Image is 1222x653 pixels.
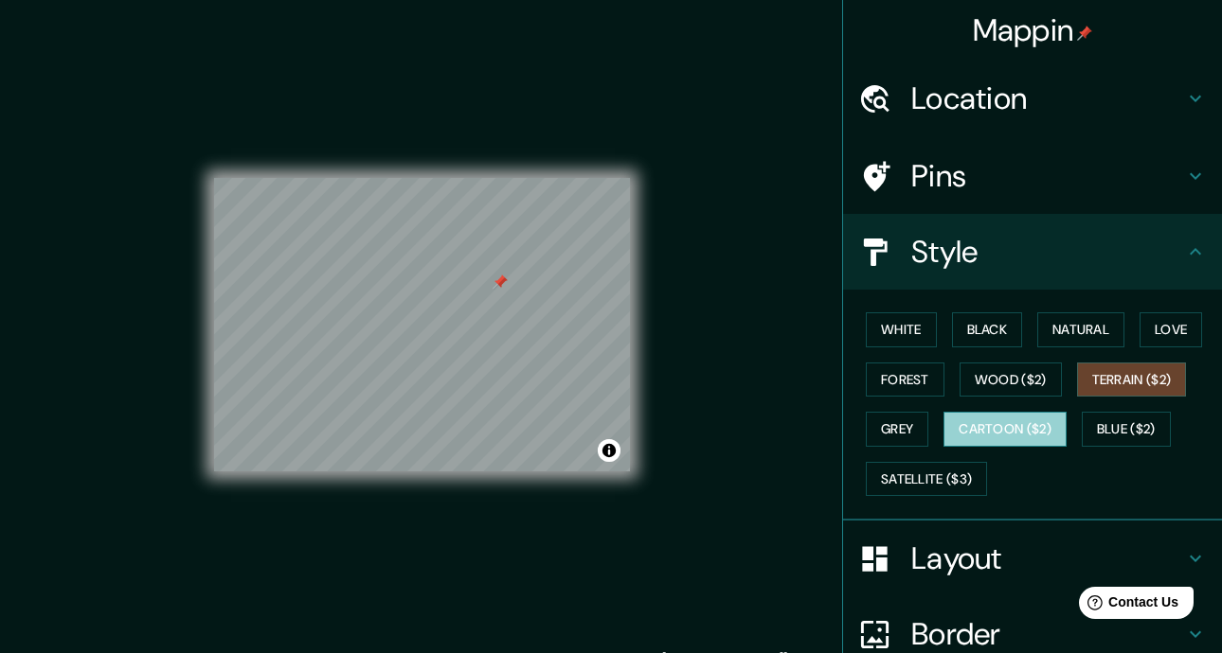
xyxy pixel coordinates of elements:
[973,11,1093,49] h4: Mappin
[214,178,630,471] canvas: Map
[911,233,1184,271] h4: Style
[843,61,1222,136] div: Location
[960,362,1062,397] button: Wood ($2)
[866,312,937,347] button: White
[911,79,1184,117] h4: Location
[598,439,620,462] button: Toggle attribution
[1037,312,1124,347] button: Natural
[866,412,928,447] button: Grey
[943,412,1067,447] button: Cartoon ($2)
[1140,312,1202,347] button: Love
[866,362,944,397] button: Forest
[866,462,987,497] button: Satellite ($3)
[1077,26,1092,41] img: pin-icon.png
[1077,362,1187,397] button: Terrain ($2)
[911,157,1184,195] h4: Pins
[843,521,1222,596] div: Layout
[1053,579,1201,632] iframe: Help widget launcher
[843,214,1222,290] div: Style
[952,312,1023,347] button: Black
[1082,412,1171,447] button: Blue ($2)
[843,138,1222,214] div: Pins
[911,615,1184,653] h4: Border
[911,539,1184,577] h4: Layout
